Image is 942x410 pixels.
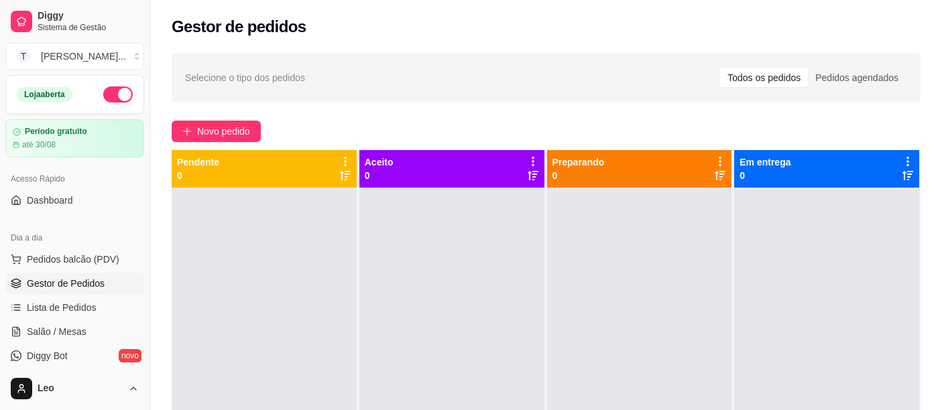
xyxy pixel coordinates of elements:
span: Selecione o tipo dos pedidos [185,70,305,85]
h2: Gestor de pedidos [172,16,306,38]
button: Novo pedido [172,121,261,142]
div: Pedidos agendados [808,68,906,87]
p: Aceito [365,155,394,169]
button: Pedidos balcão (PDV) [5,249,144,270]
span: Leo [38,383,123,395]
a: DiggySistema de Gestão [5,5,144,38]
span: Diggy Bot [27,349,68,362]
p: Preparando [552,155,605,169]
a: Gestor de Pedidos [5,273,144,294]
span: Dashboard [27,194,73,207]
div: Dia a dia [5,227,144,249]
span: Diggy [38,10,139,22]
span: T [17,50,30,63]
article: até 30/08 [22,139,56,150]
span: Novo pedido [197,124,250,139]
div: Loja aberta [17,87,72,102]
button: Leo [5,372,144,405]
p: 0 [740,169,790,182]
button: Select a team [5,43,144,70]
p: 0 [365,169,394,182]
span: Gestor de Pedidos [27,277,105,290]
a: Período gratuitoaté 30/08 [5,119,144,157]
span: Sistema de Gestão [38,22,139,33]
span: Lista de Pedidos [27,301,97,314]
article: Período gratuito [25,127,87,137]
p: 0 [552,169,605,182]
p: Em entrega [740,155,790,169]
span: plus [182,127,192,136]
a: Lista de Pedidos [5,297,144,318]
p: 0 [177,169,219,182]
span: Salão / Mesas [27,325,86,338]
div: [PERSON_NAME] ... [41,50,126,63]
span: Pedidos balcão (PDV) [27,253,119,266]
a: Diggy Botnovo [5,345,144,366]
div: Todos os pedidos [720,68,808,87]
button: Alterar Status [103,86,133,102]
div: Acesso Rápido [5,168,144,190]
p: Pendente [177,155,219,169]
a: Dashboard [5,190,144,211]
a: Salão / Mesas [5,321,144,342]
